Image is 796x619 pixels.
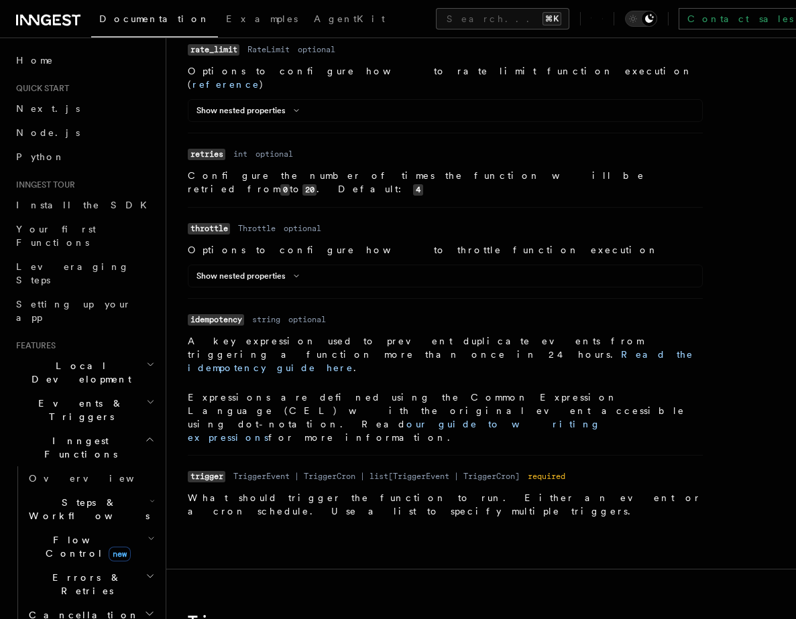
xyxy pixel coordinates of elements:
dd: TriggerEvent | TriggerCron | list[TriggerEvent | TriggerCron] [233,471,520,482]
a: Examples [218,4,306,36]
p: Configure the number of times the function will be retried from to . Default: [188,169,703,196]
span: Inngest Functions [11,434,145,461]
a: Leveraging Steps [11,255,158,292]
button: Events & Triggers [11,391,158,429]
code: trigger [188,471,225,482]
span: Examples [226,13,298,24]
code: rate_limit [188,44,239,56]
dd: optional [288,314,326,325]
code: 4 [413,184,422,196]
a: Node.js [11,121,158,145]
code: 0 [280,184,290,196]
button: Show nested properties [196,105,304,116]
button: Search...⌘K [436,8,569,29]
span: AgentKit [314,13,385,24]
a: Next.js [11,96,158,121]
span: Events & Triggers [11,397,146,423]
span: new [109,547,131,561]
span: Quick start [11,83,69,94]
a: Overview [23,466,158,490]
span: Flow Control [23,533,148,560]
p: Options to configure how to rate limit function execution ( ) [188,64,703,91]
span: Node.js [16,127,80,138]
button: Steps & Workflows [23,490,158,528]
span: Next.js [16,103,80,114]
span: Home [16,54,54,67]
code: throttle [188,223,230,234]
p: A key expression used to prevent duplicate events from triggering a function more than once in 24... [188,334,703,374]
a: Install the SDK [11,193,158,217]
dd: int [233,149,247,159]
a: Python [11,145,158,169]
button: Errors & Retries [23,565,158,603]
button: Local Development [11,354,158,391]
span: Your first Functions [16,224,96,248]
dd: Throttle [238,223,276,234]
span: Overview [29,473,167,484]
a: Your first Functions [11,217,158,255]
a: Setting up your app [11,292,158,330]
span: Steps & Workflows [23,496,150,523]
p: What should trigger the function to run. Either an event or a cron schedule. Use a list to specif... [188,491,703,518]
span: Errors & Retries [23,571,146,598]
button: Show nested properties [196,271,304,281]
a: Documentation [91,4,218,38]
span: Install the SDK [16,200,155,210]
a: AgentKit [306,4,393,36]
dd: optional [255,149,293,159]
a: Home [11,48,158,72]
dd: RateLimit [247,44,290,55]
span: Python [16,151,65,162]
a: reference [192,79,260,90]
button: Flow Controlnew [23,528,158,565]
p: Expressions are defined using the Common Expression Language (CEL) with the original event access... [188,391,703,444]
button: Toggle dark mode [625,11,657,27]
span: Setting up your app [16,299,131,323]
dd: required [528,471,565,482]
dd: string [252,314,280,325]
p: Options to configure how to throttle function execution [188,243,703,257]
span: Leveraging Steps [16,261,129,285]
span: Features [11,340,56,351]
dd: optional [284,223,321,234]
code: 20 [302,184,317,196]
dd: optional [298,44,335,55]
code: retries [188,149,225,160]
span: Documentation [99,13,210,24]
button: Inngest Functions [11,429,158,466]
kbd: ⌘K [543,12,561,25]
code: idempotency [188,314,244,326]
span: Inngest tour [11,180,75,190]
span: Local Development [11,359,146,386]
